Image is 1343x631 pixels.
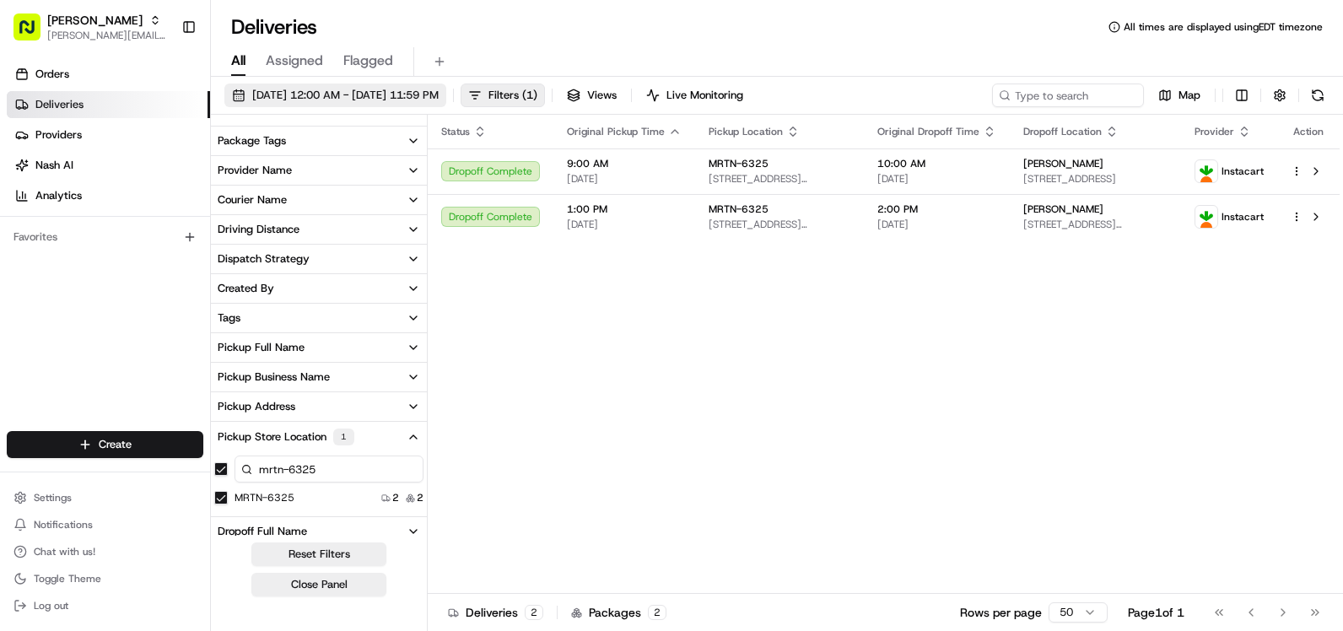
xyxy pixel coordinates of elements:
div: Action [1291,125,1326,138]
span: Orders [35,67,69,82]
span: Chat with us! [34,545,95,558]
div: Page 1 of 1 [1128,604,1184,621]
button: Created By [211,274,427,303]
button: [PERSON_NAME] [47,12,143,29]
span: Live Monitoring [666,88,743,103]
span: All times are displayed using EDT timezone [1124,20,1323,34]
button: Pickup Full Name [211,333,427,362]
span: [DATE] [877,172,996,186]
span: Pylon [168,286,204,299]
span: ( 1 ) [522,88,537,103]
button: Dispatch Strategy [211,245,427,273]
button: Log out [7,594,203,618]
a: Nash AI [7,152,210,179]
span: Filters [488,88,537,103]
input: Pickup Store Location [235,456,423,483]
h1: Deliveries [231,13,317,40]
button: Pickup Business Name [211,363,427,391]
div: Courier Name [218,192,287,208]
button: Chat with us! [7,540,203,564]
span: 9:00 AM [567,157,682,170]
span: Map [1178,88,1200,103]
input: Clear [44,109,278,127]
a: Powered byPylon [119,285,204,299]
span: [STREET_ADDRESS] [1023,172,1168,186]
button: Package Tags [211,127,427,155]
button: Tags [211,304,427,332]
button: Dropoff Full Name [211,517,427,546]
span: [STREET_ADDRESS][PERSON_NAME][PERSON_NAME] [1023,218,1168,231]
span: Dropoff Location [1023,125,1102,138]
span: 2 [417,491,423,504]
span: Pickup Location [709,125,783,138]
span: [DATE] [567,218,682,231]
div: 2 [648,605,666,620]
label: MRTN-6325 [235,491,294,504]
img: 1736555255976-a54dd68f-1ca7-489b-9aae-adbdc363a1c4 [17,161,47,191]
button: Reset Filters [251,542,386,566]
span: Toggle Theme [34,572,101,585]
div: Dispatch Strategy [218,251,310,267]
button: Close Panel [251,573,386,596]
div: Driving Distance [218,222,299,237]
p: Welcome 👋 [17,67,307,94]
img: profile_instacart_ahold_partner.png [1195,160,1217,182]
span: Providers [35,127,82,143]
button: Notifications [7,513,203,537]
span: Create [99,437,132,452]
p: Rows per page [960,604,1042,621]
button: Views [559,84,624,107]
span: [STREET_ADDRESS][PERSON_NAME][PERSON_NAME] [709,172,850,186]
div: We're available if you need us! [57,178,213,191]
span: Original Dropoff Time [877,125,979,138]
button: [PERSON_NAME][PERSON_NAME][EMAIL_ADDRESS][PERSON_NAME][DOMAIN_NAME] [7,7,175,47]
span: API Documentation [159,245,271,262]
a: Orders [7,61,210,88]
span: Nash AI [35,158,73,173]
div: Deliveries [448,604,543,621]
button: Toggle Theme [7,567,203,591]
span: Instacart [1222,210,1264,224]
span: [DATE] [877,218,996,231]
button: Courier Name [211,186,427,214]
button: Filters(1) [461,84,545,107]
div: Tags [218,310,240,326]
button: [PERSON_NAME][EMAIL_ADDRESS][PERSON_NAME][DOMAIN_NAME] [47,29,168,42]
span: MRTN-6325 [709,202,769,216]
img: Nash [17,17,51,51]
a: Deliveries [7,91,210,118]
a: 💻API Documentation [136,238,278,268]
div: Pickup Full Name [218,340,305,355]
button: Live Monitoring [639,84,751,107]
span: All [231,51,245,71]
button: Driving Distance [211,215,427,244]
span: Analytics [35,188,82,203]
span: Original Pickup Time [567,125,665,138]
div: Dropoff Full Name [218,524,307,539]
span: Views [587,88,617,103]
a: Providers [7,121,210,148]
img: profile_instacart_ahold_partner.png [1195,206,1217,228]
button: Refresh [1306,84,1330,107]
div: Package Tags [218,133,286,148]
span: Notifications [34,518,93,531]
span: Log out [34,599,68,612]
div: 1 [333,429,354,445]
span: [DATE] [567,172,682,186]
div: 📗 [17,246,30,260]
button: Map [1151,84,1208,107]
span: Deliveries [35,97,84,112]
button: Provider Name [211,156,427,185]
div: Provider Name [218,163,292,178]
div: Created By [218,281,274,296]
span: [PERSON_NAME] [1023,157,1103,170]
a: Analytics [7,182,210,209]
span: MRTN-6325 [709,157,769,170]
div: 2 [525,605,543,620]
span: 1:00 PM [567,202,682,216]
button: Settings [7,486,203,510]
span: Settings [34,491,72,504]
a: 📗Knowledge Base [10,238,136,268]
span: 2:00 PM [877,202,996,216]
